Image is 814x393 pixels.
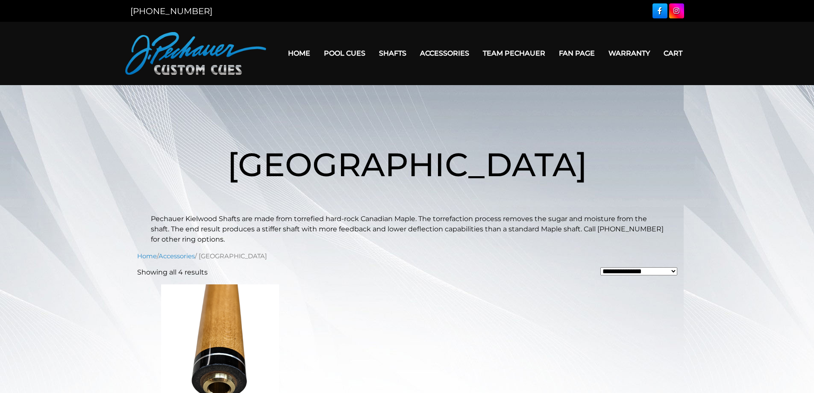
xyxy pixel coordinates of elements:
select: Shop order [600,267,677,275]
a: Cart [657,42,689,64]
a: [PHONE_NUMBER] [130,6,212,16]
p: Pechauer Kielwood Shafts are made from torrefied hard-rock Canadian Maple. The torrefaction proce... [151,214,664,245]
a: Pool Cues [317,42,372,64]
a: Team Pechauer [476,42,552,64]
a: Warranty [602,42,657,64]
p: Showing all 4 results [137,267,208,278]
nav: Breadcrumb [137,251,677,261]
a: Home [137,252,157,260]
span: [GEOGRAPHIC_DATA] [227,145,587,184]
a: Fan Page [552,42,602,64]
img: Pechauer Custom Cues [125,32,266,75]
a: Accessories [159,252,195,260]
a: Accessories [413,42,476,64]
a: Shafts [372,42,413,64]
a: Home [281,42,317,64]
